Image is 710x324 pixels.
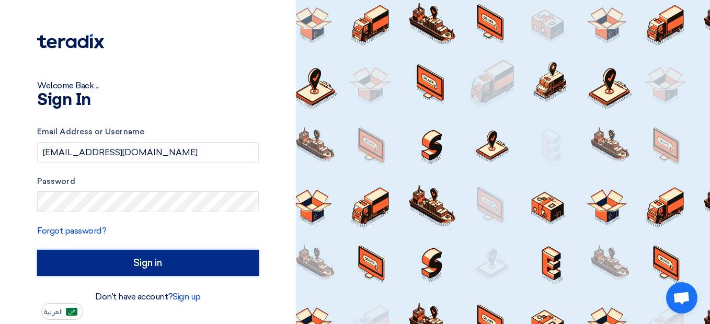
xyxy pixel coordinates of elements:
input: Sign in [37,250,259,276]
h1: Sign In [37,92,259,109]
div: Welcome Back ... [37,79,259,92]
img: ar-AR.png [66,308,77,316]
div: Open chat [666,282,697,314]
a: Sign up [173,292,201,302]
button: العربية [41,303,83,320]
div: Don't have account? [37,291,259,303]
a: Forgot password? [37,226,106,236]
label: Email Address or Username [37,126,259,138]
img: Teradix logo [37,34,104,49]
input: Enter your business email or username [37,142,259,163]
label: Password [37,176,259,188]
span: العربية [44,308,63,316]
